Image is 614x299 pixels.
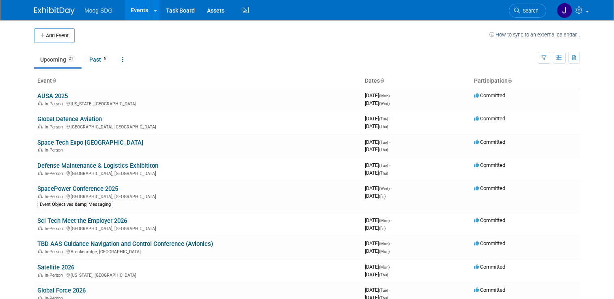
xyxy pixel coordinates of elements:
[37,139,143,146] a: Space Tech Expo [GEOGRAPHIC_DATA]
[38,226,43,230] img: In-Person Event
[45,147,65,153] span: In-Person
[45,194,65,199] span: In-Person
[365,264,392,270] span: [DATE]
[365,217,392,223] span: [DATE]
[489,32,580,38] a: How to sync to an external calendar...
[37,92,68,100] a: AUSA 2025
[37,287,86,294] a: Global Force 2026
[37,170,358,176] div: [GEOGRAPHIC_DATA], [GEOGRAPHIC_DATA]
[389,115,390,122] span: -
[365,123,388,129] span: [DATE]
[379,194,386,199] span: (Fri)
[34,7,75,15] img: ExhibitDay
[52,77,56,84] a: Sort by Event Name
[389,287,390,293] span: -
[365,100,390,106] span: [DATE]
[379,288,388,293] span: (Tue)
[379,101,390,106] span: (Wed)
[379,265,390,269] span: (Mon)
[34,74,362,88] th: Event
[38,147,43,152] img: In-Person Event
[37,123,358,130] div: [GEOGRAPHIC_DATA], [GEOGRAPHIC_DATA]
[379,140,388,145] span: (Tue)
[45,273,65,278] span: In-Person
[509,4,546,18] a: Search
[101,56,108,62] span: 6
[389,162,390,168] span: -
[474,139,505,145] span: Committed
[474,185,505,191] span: Committed
[38,171,43,175] img: In-Person Event
[379,94,390,98] span: (Mon)
[37,185,118,192] a: SpacePower Conference 2025
[365,287,390,293] span: [DATE]
[391,217,392,223] span: -
[83,52,114,67] a: Past6
[379,218,390,223] span: (Mon)
[37,264,74,271] a: Satellite 2026
[474,287,505,293] span: Committed
[379,171,388,175] span: (Thu)
[365,162,390,168] span: [DATE]
[520,8,539,14] span: Search
[45,101,65,107] span: In-Person
[37,162,158,169] a: Defense Maintenance & Logistics Exhibititon
[474,217,505,223] span: Committed
[37,193,358,199] div: [GEOGRAPHIC_DATA], [GEOGRAPHIC_DATA]
[365,225,386,231] span: [DATE]
[365,193,386,199] span: [DATE]
[34,28,75,43] button: Add Event
[379,163,388,168] span: (Tue)
[38,273,43,277] img: In-Person Event
[38,194,43,198] img: In-Person Event
[45,249,65,254] span: In-Person
[37,100,358,107] div: [US_STATE], [GEOGRAPHIC_DATA]
[379,241,390,246] span: (Mon)
[379,124,388,129] span: (Thu)
[391,185,392,191] span: -
[38,124,43,128] img: In-Person Event
[379,147,388,152] span: (Thu)
[365,170,388,176] span: [DATE]
[471,74,580,88] th: Participation
[362,74,471,88] th: Dates
[365,240,392,246] span: [DATE]
[34,52,82,67] a: Upcoming21
[37,271,358,278] div: [US_STATE], [GEOGRAPHIC_DATA]
[37,240,213,248] a: TBD AAS Guidance Navigation and Control Conference (Avionics)
[474,264,505,270] span: Committed
[365,146,388,152] span: [DATE]
[365,115,390,122] span: [DATE]
[38,249,43,253] img: In-Person Event
[365,92,392,98] span: [DATE]
[474,240,505,246] span: Committed
[45,171,65,176] span: In-Person
[365,248,390,254] span: [DATE]
[38,101,43,105] img: In-Person Event
[379,226,386,231] span: (Fri)
[37,201,113,208] div: Event Objectives &amp; Messaging
[380,77,384,84] a: Sort by Start Date
[379,186,390,191] span: (Wed)
[474,92,505,98] span: Committed
[391,264,392,270] span: -
[365,139,390,145] span: [DATE]
[379,273,388,277] span: (Thu)
[45,124,65,130] span: In-Person
[365,271,388,278] span: [DATE]
[391,92,392,98] span: -
[474,162,505,168] span: Committed
[365,185,392,191] span: [DATE]
[37,217,127,224] a: Sci Tech Meet the Employer 2026
[45,226,65,231] span: In-Person
[474,115,505,122] span: Committed
[379,117,388,121] span: (Tue)
[379,249,390,254] span: (Mon)
[557,3,572,18] img: Jaclyn Roberts
[37,248,358,254] div: Breckenridge, [GEOGRAPHIC_DATA]
[389,139,390,145] span: -
[84,7,112,14] span: Moog SDG
[37,225,358,231] div: [GEOGRAPHIC_DATA], [GEOGRAPHIC_DATA]
[67,56,75,62] span: 21
[37,115,102,123] a: Global Defence Aviation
